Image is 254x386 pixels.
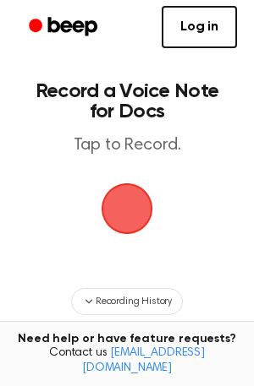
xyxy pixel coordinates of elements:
[10,346,244,376] span: Contact us
[162,6,237,48] a: Log in
[96,294,172,309] span: Recording History
[30,81,224,122] h1: Record a Voice Note for Docs
[17,11,113,44] a: Beep
[102,183,152,234] img: Beep Logo
[71,288,183,315] button: Recording History
[30,135,224,156] p: Tap to Record.
[82,347,205,374] a: [EMAIL_ADDRESS][DOMAIN_NAME]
